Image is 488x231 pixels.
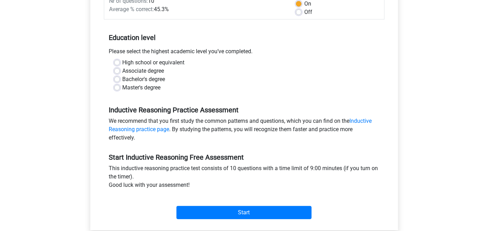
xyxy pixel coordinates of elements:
[176,206,312,219] input: Start
[109,31,379,45] h5: Education level
[123,83,161,92] label: Master's degree
[109,6,154,13] span: Average % correct:
[123,75,165,83] label: Bachelor's degree
[104,117,384,145] div: We recommend that you first study the common patterns and questions, which you can find on the . ...
[123,58,185,67] label: High school or equivalent
[104,5,291,14] div: 45.3%
[104,47,384,58] div: Please select the highest academic level you’ve completed.
[304,8,312,16] label: Off
[109,153,379,161] h5: Start Inductive Reasoning Free Assessment
[123,67,164,75] label: Associate degree
[109,106,379,114] h5: Inductive Reasoning Practice Assessment
[104,164,384,192] div: This inductive reasoning practice test consists of 10 questions with a time limit of 9:00 minutes...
